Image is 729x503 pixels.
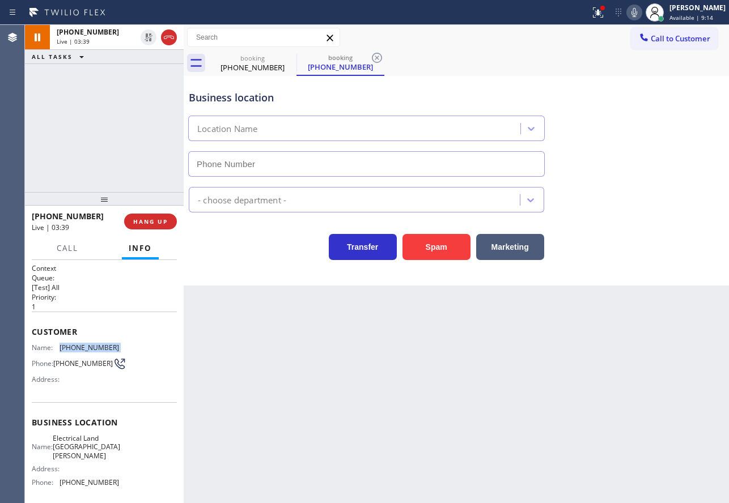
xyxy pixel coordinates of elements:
[402,234,471,260] button: Spam
[122,237,159,259] button: Info
[133,218,168,225] span: HANG UP
[210,54,295,62] div: booking
[189,90,544,105] div: Business location
[32,273,177,283] h2: Queue:
[32,442,53,451] span: Name:
[32,343,60,352] span: Name:
[57,37,90,45] span: Live | 03:39
[32,375,62,383] span: Address:
[32,292,177,302] h2: Priority:
[32,478,60,487] span: Phone:
[476,234,544,260] button: Marketing
[32,417,177,428] span: Business location
[197,122,258,135] div: Location Name
[669,14,713,22] span: Available | 9:14
[298,62,383,72] div: [PHONE_NUMBER]
[32,283,177,292] p: [Test] All
[298,53,383,62] div: booking
[631,28,718,49] button: Call to Customer
[32,464,62,473] span: Address:
[298,50,383,75] div: (510) 965-7071
[124,214,177,229] button: HANG UP
[32,211,104,221] span: [PHONE_NUMBER]
[32,223,69,232] span: Live | 03:39
[60,478,119,487] span: [PHONE_NUMBER]
[329,234,397,260] button: Transfer
[188,28,340,46] input: Search
[32,359,53,368] span: Phone:
[50,237,85,259] button: Call
[188,151,545,177] input: Phone Number
[210,62,295,73] div: [PHONE_NUMBER]
[53,434,120,460] span: Electrical Land [GEOGRAPHIC_DATA][PERSON_NAME]
[32,263,177,273] h1: Context
[25,50,95,63] button: ALL TASKS
[141,29,156,45] button: Unhold Customer
[198,193,286,206] div: - choose department -
[32,302,177,312] p: 1
[32,326,177,337] span: Customer
[651,33,710,44] span: Call to Customer
[57,243,78,253] span: Call
[129,243,152,253] span: Info
[32,53,73,61] span: ALL TASKS
[161,29,177,45] button: Hang up
[57,27,119,37] span: [PHONE_NUMBER]
[53,359,113,368] span: [PHONE_NUMBER]
[669,3,726,12] div: [PERSON_NAME]
[626,5,642,20] button: Mute
[60,343,119,352] span: [PHONE_NUMBER]
[210,50,295,76] div: (510) 965-7071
